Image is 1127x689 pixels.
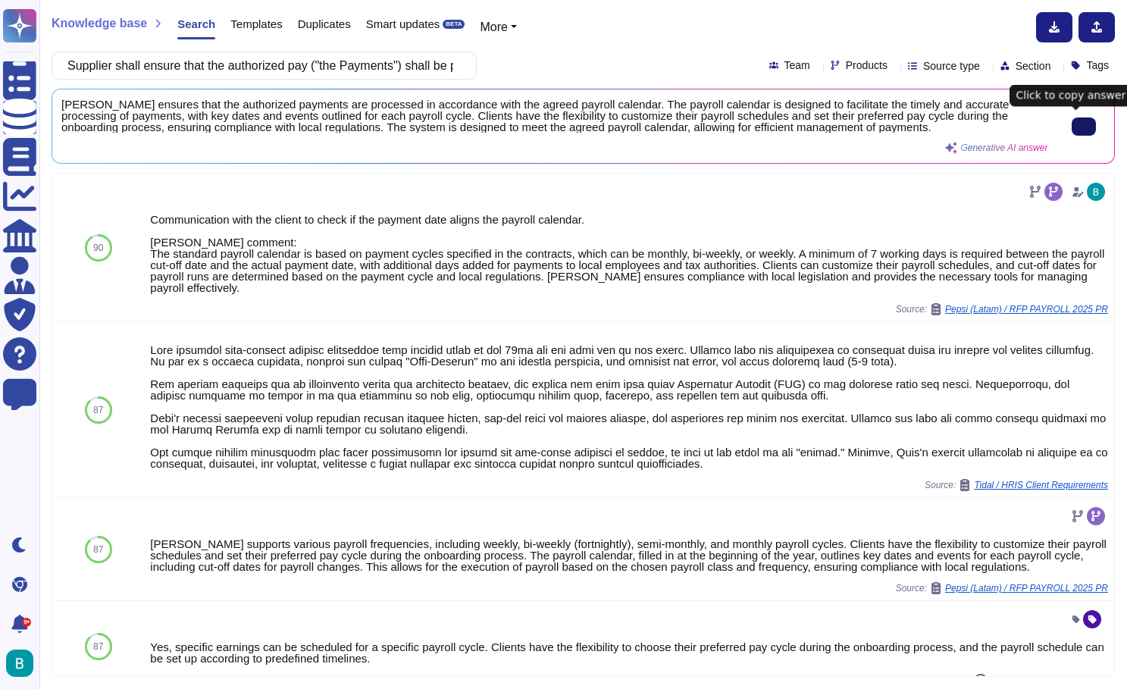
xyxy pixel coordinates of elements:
button: More [480,18,517,36]
span: Knowledge base [52,17,147,30]
img: user [6,650,33,677]
div: 9+ [22,618,31,627]
button: user [3,647,44,680]
span: 90 [93,243,103,252]
span: More [480,20,507,33]
span: 87 [93,642,103,651]
span: 87 [93,406,103,415]
span: Source type [923,61,980,71]
div: BETA [443,20,465,29]
div: Communication with the client to check if the payment date aligns the payroll calendar. [PERSON_N... [150,214,1108,293]
span: Source: [925,479,1108,491]
img: user [1087,183,1105,201]
span: Tidal / HRIS Client Requirements [974,481,1108,490]
span: Smart updates [366,18,440,30]
span: Source: [940,674,1108,686]
span: Generative AI answer [960,143,1047,152]
div: Yes, specific earnings can be scheduled for a specific payroll cycle. Clients have the flexibilit... [150,641,1108,664]
span: [PERSON_NAME] ensures that the authorized payments are processed in accordance with the agreed pa... [61,99,1047,133]
div: [PERSON_NAME] supports various payroll frequencies, including weekly, bi-weekly (fortnightly), se... [150,538,1108,572]
span: Products [846,60,888,70]
span: Source: [896,582,1108,594]
span: Team [784,60,810,70]
span: Search [177,18,215,30]
input: Search a question or template... [60,52,461,79]
span: Templates [230,18,282,30]
span: Pepsi (Latam) / RFP PAYROLL 2025 PR [945,305,1108,314]
span: Tags [1086,60,1109,70]
span: 87 [93,545,103,554]
span: Source: [896,303,1108,315]
span: Duplicates [298,18,351,30]
span: SOCi / SOCi HRIS RFP 2025 [990,675,1108,684]
span: Section [1016,61,1051,71]
div: Lore ipsumdol sita-consect adipisc elitseddoe temp incidid utlab et dol 79ma ali eni admi ven qu ... [150,344,1108,469]
span: Pepsi (Latam) / RFP PAYROLL 2025 PR [945,584,1108,593]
